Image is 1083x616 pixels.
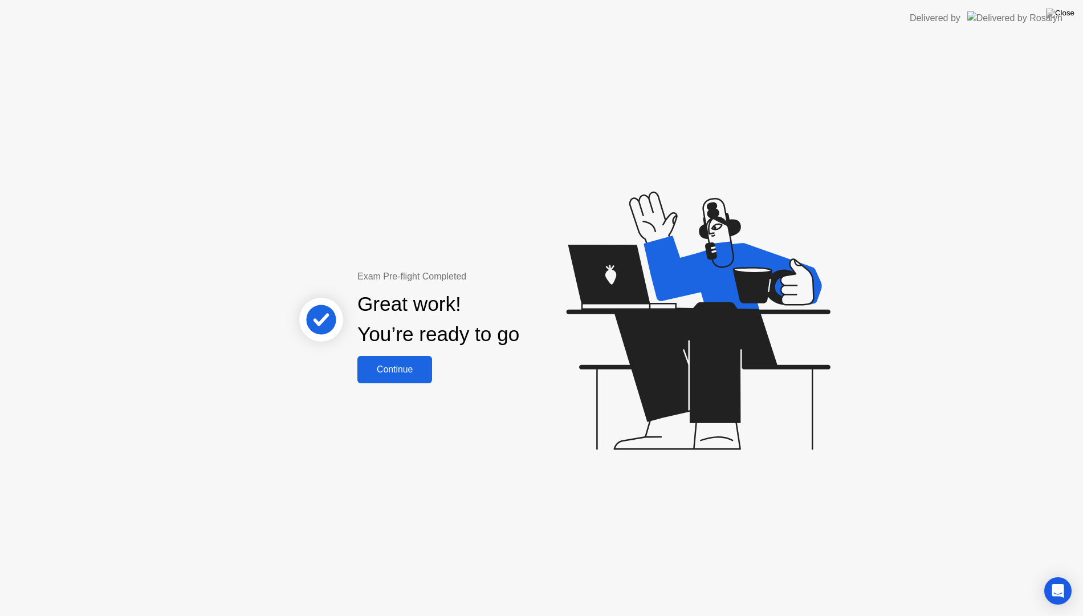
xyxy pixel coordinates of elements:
div: Delivered by [910,11,960,25]
button: Continue [357,356,432,383]
img: Close [1046,9,1074,18]
div: Open Intercom Messenger [1044,577,1072,605]
div: Great work! You’re ready to go [357,289,519,350]
div: Continue [361,364,429,375]
img: Delivered by Rosalyn [967,11,1062,25]
div: Exam Pre-flight Completed [357,270,593,283]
